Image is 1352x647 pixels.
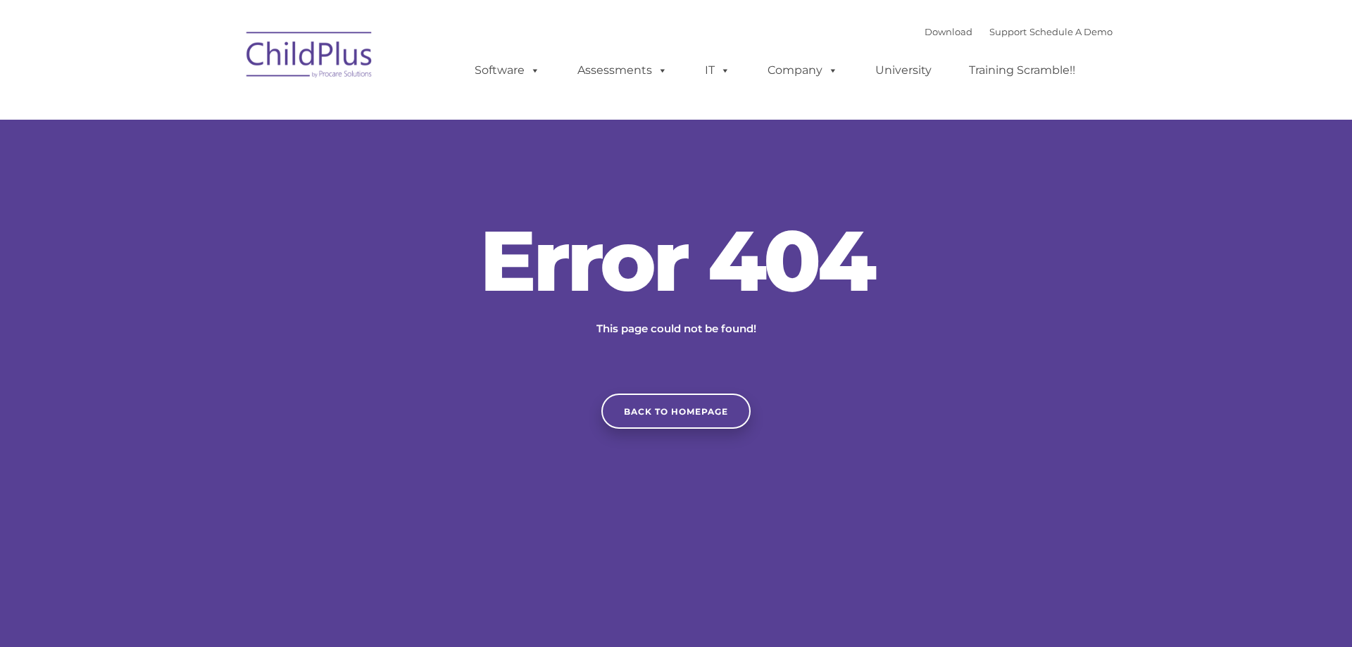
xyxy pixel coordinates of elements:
[601,394,751,429] a: Back to homepage
[955,56,1089,84] a: Training Scramble!!
[691,56,744,84] a: IT
[528,320,824,337] p: This page could not be found!
[989,26,1027,37] a: Support
[753,56,852,84] a: Company
[1029,26,1113,37] a: Schedule A Demo
[465,218,887,303] h2: Error 404
[461,56,554,84] a: Software
[563,56,682,84] a: Assessments
[861,56,946,84] a: University
[925,26,972,37] a: Download
[925,26,1113,37] font: |
[239,22,380,92] img: ChildPlus by Procare Solutions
